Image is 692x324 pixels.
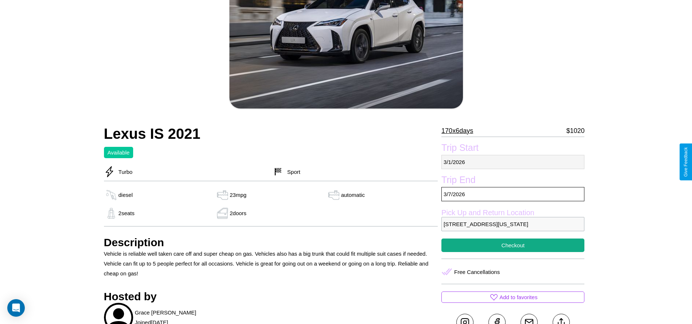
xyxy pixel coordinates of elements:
[326,190,341,201] img: gas
[104,190,119,201] img: gas
[441,175,584,187] label: Trip End
[104,236,438,249] h3: Description
[230,190,247,200] p: 23 mpg
[119,190,133,200] p: diesel
[341,190,365,200] p: automatic
[215,208,230,219] img: gas
[441,155,584,169] p: 3 / 1 / 2026
[454,267,500,277] p: Free Cancellations
[104,290,438,303] h3: Hosted by
[7,299,25,317] div: Open Intercom Messenger
[104,208,119,219] img: gas
[115,167,133,177] p: Turbo
[441,187,584,201] p: 3 / 7 / 2026
[441,291,584,303] button: Add to favorites
[441,125,473,137] p: 170 x 6 days
[230,208,247,218] p: 2 doors
[441,142,584,155] label: Trip Start
[683,147,688,177] div: Give Feedback
[108,148,130,157] p: Available
[441,239,584,252] button: Checkout
[119,208,135,218] p: 2 seats
[441,217,584,231] p: [STREET_ADDRESS][US_STATE]
[104,249,438,278] p: Vehicle is reliable well taken care off and super cheap on gas. Vehicles also has a big trunk tha...
[135,308,196,317] p: Grace [PERSON_NAME]
[215,190,230,201] img: gas
[566,125,584,137] p: $ 1020
[499,292,537,302] p: Add to favorites
[441,209,584,217] label: Pick Up and Return Location
[283,167,300,177] p: Sport
[104,126,438,142] h2: Lexus IS 2021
